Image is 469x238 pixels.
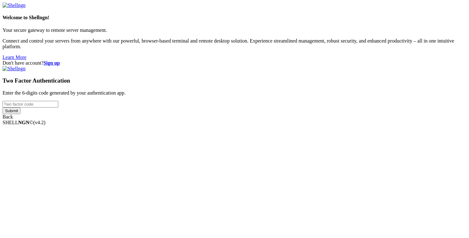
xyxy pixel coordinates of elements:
[3,55,26,60] a: Learn More
[3,120,45,125] span: SHELL ©
[3,15,466,20] h4: Welcome to Shellngn!
[3,66,26,72] img: Shellngn
[3,114,13,119] a: Back
[3,107,20,114] input: Submit
[3,60,466,66] div: Don't have account?
[3,38,466,49] p: Connect and control your servers from anywhere with our powerful, browser-based terminal and remo...
[3,77,466,84] h3: Two Factor Authentication
[33,120,46,125] span: 4.2.0
[3,27,466,33] p: Your secure gateway to remote server management.
[43,60,60,66] a: Sign up
[3,90,466,96] p: Enter the 6-digits code generated by your authentication app.
[3,101,58,107] input: Two factor code
[3,3,26,8] img: Shellngn
[18,120,30,125] b: NGN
